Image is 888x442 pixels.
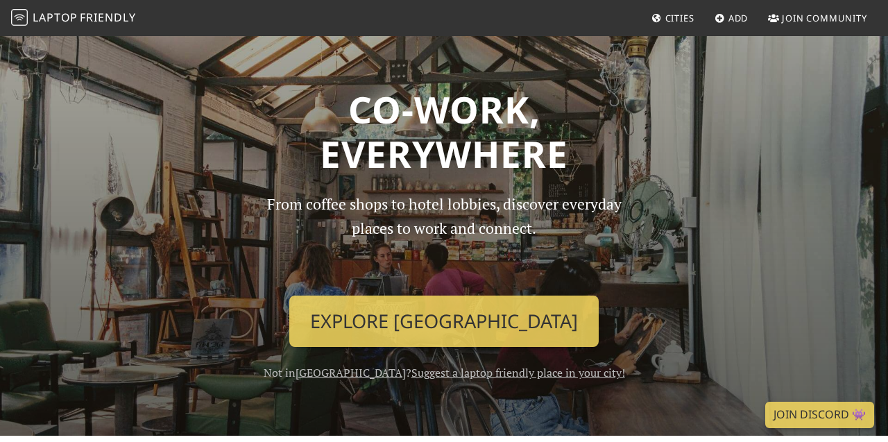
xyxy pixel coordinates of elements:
[33,10,78,25] span: Laptop
[255,192,633,284] p: From coffee shops to hotel lobbies, discover everyday places to work and connect.
[296,365,406,380] a: [GEOGRAPHIC_DATA]
[11,9,28,26] img: LaptopFriendly
[728,12,749,24] span: Add
[80,10,135,25] span: Friendly
[762,6,873,31] a: Join Community
[11,6,136,31] a: LaptopFriendly LaptopFriendly
[665,12,694,24] span: Cities
[782,12,867,24] span: Join Community
[411,365,625,380] a: Suggest a laptop friendly place in your city!
[264,365,625,380] span: Not in ?
[57,87,831,176] h1: Co-work, Everywhere
[289,296,599,347] a: Explore [GEOGRAPHIC_DATA]
[646,6,700,31] a: Cities
[709,6,754,31] a: Add
[765,402,874,428] a: Join Discord 👾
